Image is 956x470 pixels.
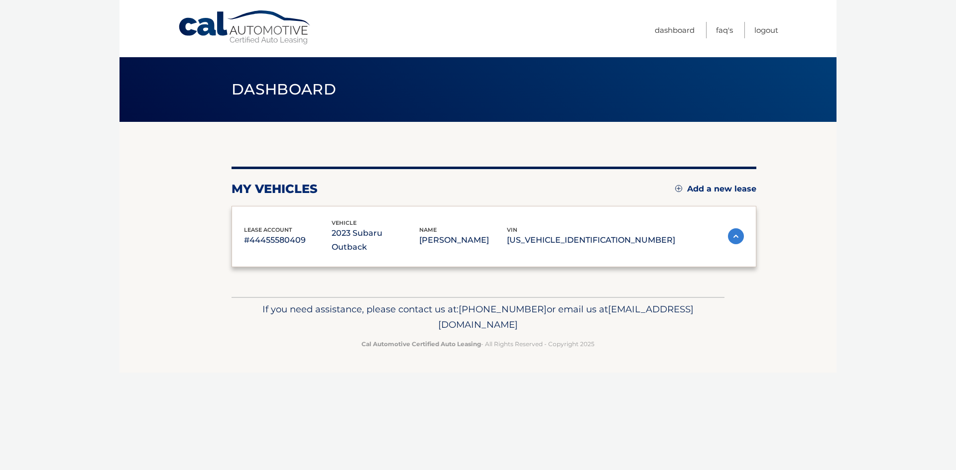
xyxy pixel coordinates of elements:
span: Dashboard [232,80,336,98]
img: accordion-active.svg [728,228,744,244]
span: [PHONE_NUMBER] [459,303,547,315]
strong: Cal Automotive Certified Auto Leasing [361,340,481,348]
p: - All Rights Reserved - Copyright 2025 [238,339,718,349]
a: Logout [754,22,778,38]
span: name [419,226,437,233]
p: [PERSON_NAME] [419,233,507,247]
p: #44455580409 [244,233,332,247]
span: lease account [244,226,292,233]
a: Dashboard [655,22,695,38]
h2: my vehicles [232,182,318,196]
p: 2023 Subaru Outback [332,226,419,254]
a: FAQ's [716,22,733,38]
p: If you need assistance, please contact us at: or email us at [238,301,718,333]
span: vehicle [332,219,357,226]
span: vin [507,226,517,233]
img: add.svg [675,185,682,192]
a: Cal Automotive [178,10,312,45]
a: Add a new lease [675,184,756,194]
p: [US_VEHICLE_IDENTIFICATION_NUMBER] [507,233,675,247]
